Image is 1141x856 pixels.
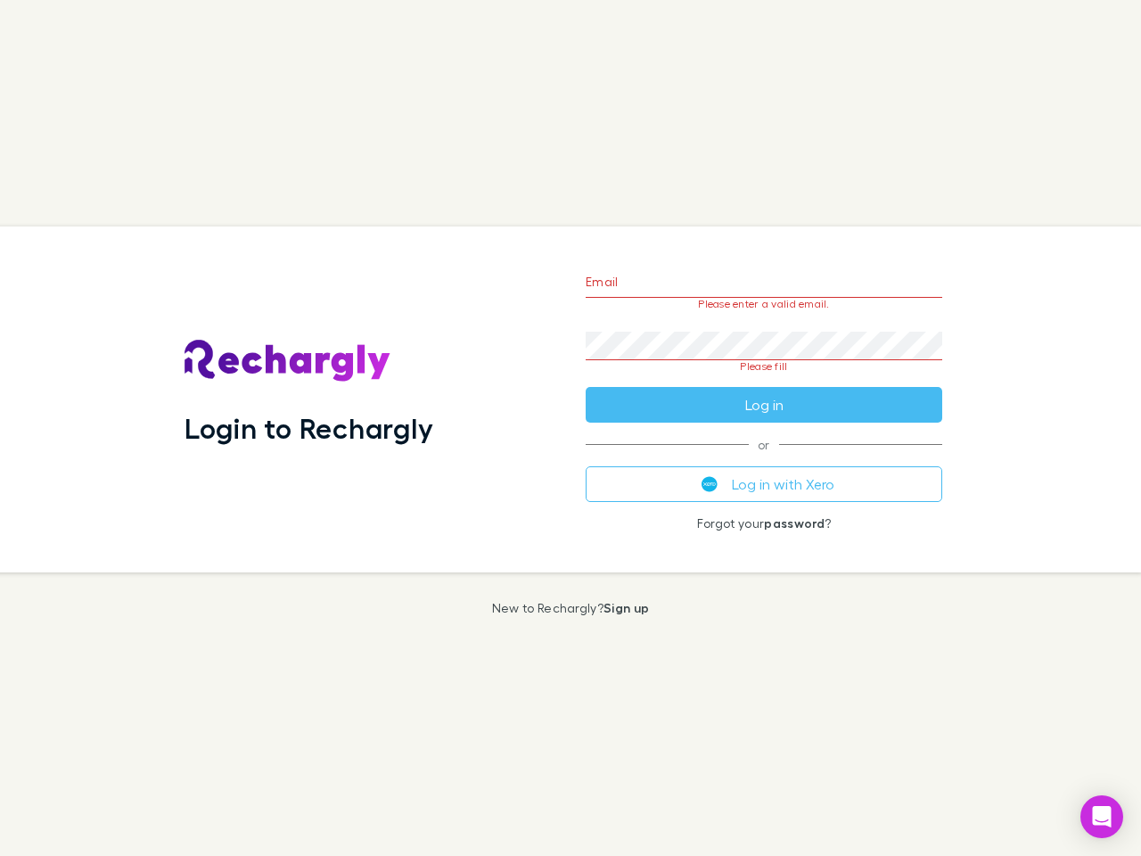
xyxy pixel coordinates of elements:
img: Rechargly's Logo [185,340,391,383]
h1: Login to Rechargly [185,411,433,445]
p: Please fill [586,360,942,373]
div: Open Intercom Messenger [1080,795,1123,838]
span: or [586,444,942,445]
button: Log in with Xero [586,466,942,502]
p: Please enter a valid email. [586,298,942,310]
a: Sign up [603,600,649,615]
p: Forgot your ? [586,516,942,531]
a: password [764,515,825,531]
img: Xero's logo [702,476,718,492]
button: Log in [586,387,942,423]
p: New to Rechargly? [492,601,650,615]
